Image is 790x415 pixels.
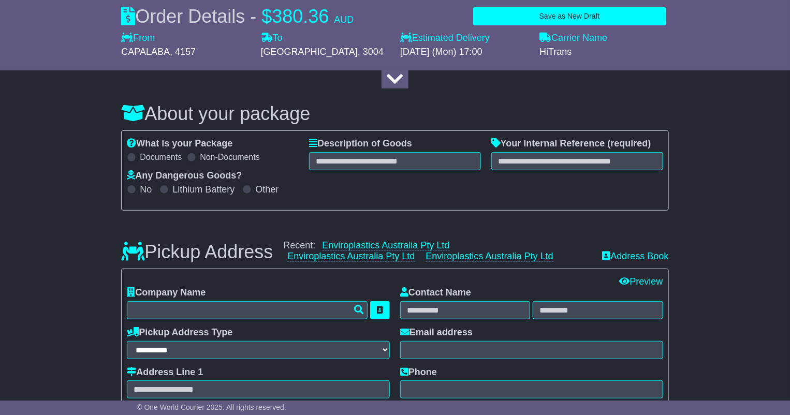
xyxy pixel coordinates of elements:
label: Your Internal Reference (required) [491,138,651,150]
label: No [140,184,152,196]
label: To [261,33,283,44]
div: [DATE] (Mon) 17:00 [400,47,529,58]
a: Preview [620,276,663,287]
span: $ [261,6,272,27]
span: AUD [334,14,354,25]
span: © One World Courier 2025. All rights reserved. [137,403,286,411]
div: HiTrans [539,47,668,58]
a: Enviroplastics Australia Pty Ltd [287,251,415,262]
label: Address Line 1 [127,367,203,378]
a: Enviroplastics Australia Pty Ltd [426,251,553,262]
label: Email address [400,327,473,338]
label: Pickup Address Type [127,327,232,338]
h3: Pickup Address [121,242,273,262]
label: Any Dangerous Goods? [127,170,242,182]
span: [GEOGRAPHIC_DATA] [261,47,358,57]
label: Description of Goods [309,138,412,150]
span: , 3004 [358,47,384,57]
label: From [121,33,155,44]
label: Estimated Delivery [400,33,529,44]
div: Recent: [283,240,592,262]
label: Phone [400,367,437,378]
label: Lithium Battery [172,184,235,196]
label: Documents [140,152,182,162]
label: What is your Package [127,138,232,150]
span: 380.36 [272,6,329,27]
h3: About your package [121,103,668,124]
button: Save as New Draft [473,7,666,25]
div: Order Details - [121,5,354,27]
label: Carrier Name [539,33,607,44]
span: , 4157 [170,47,196,57]
label: Contact Name [400,287,471,299]
a: Enviroplastics Australia Pty Ltd [323,240,450,251]
span: CAPALABA [121,47,170,57]
label: Non-Documents [200,152,260,162]
label: Other [255,184,279,196]
a: Address Book [603,251,669,262]
label: Company Name [127,287,206,299]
